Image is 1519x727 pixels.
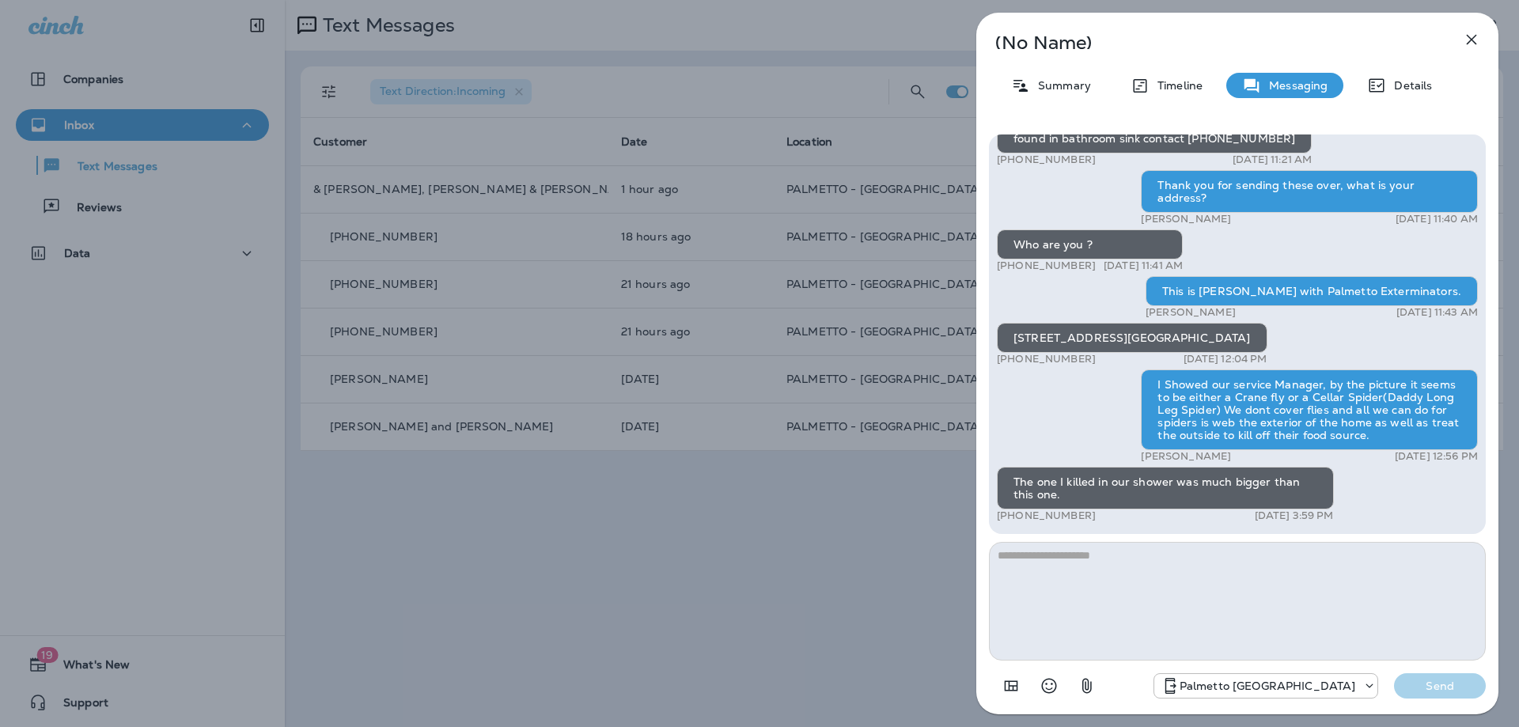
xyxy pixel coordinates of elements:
[1030,79,1091,92] p: Summary
[997,259,1096,272] p: [PHONE_NUMBER]
[1104,259,1183,272] p: [DATE] 11:41 AM
[997,323,1267,353] div: [STREET_ADDRESS][GEOGRAPHIC_DATA]
[1396,213,1478,225] p: [DATE] 11:40 AM
[1146,276,1478,306] div: This is [PERSON_NAME] with Palmetto Exterminators.
[1395,450,1478,463] p: [DATE] 12:56 PM
[997,229,1183,259] div: Who are you ?
[995,36,1427,49] p: (No Name)
[997,153,1096,166] p: [PHONE_NUMBER]
[1261,79,1328,92] p: Messaging
[1141,170,1478,213] div: Thank you for sending these over, what is your address?
[995,670,1027,702] button: Add in a premade template
[1150,79,1203,92] p: Timeline
[1396,306,1478,319] p: [DATE] 11:43 AM
[997,467,1334,509] div: The one I killed in our shower was much bigger than this one.
[1141,213,1231,225] p: [PERSON_NAME]
[1154,676,1378,695] div: +1 (843) 353-4625
[1184,353,1267,365] p: [DATE] 12:04 PM
[1141,450,1231,463] p: [PERSON_NAME]
[1033,670,1065,702] button: Select an emoji
[1233,153,1312,166] p: [DATE] 11:21 AM
[997,353,1096,365] p: [PHONE_NUMBER]
[1141,369,1478,450] div: I Showed our service Manager, by the picture it seems to be either a Crane fly or a Cellar Spider...
[997,509,1096,522] p: [PHONE_NUMBER]
[1146,306,1236,319] p: [PERSON_NAME]
[1180,680,1356,692] p: Palmetto [GEOGRAPHIC_DATA]
[1255,509,1334,522] p: [DATE] 3:59 PM
[1386,79,1432,92] p: Details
